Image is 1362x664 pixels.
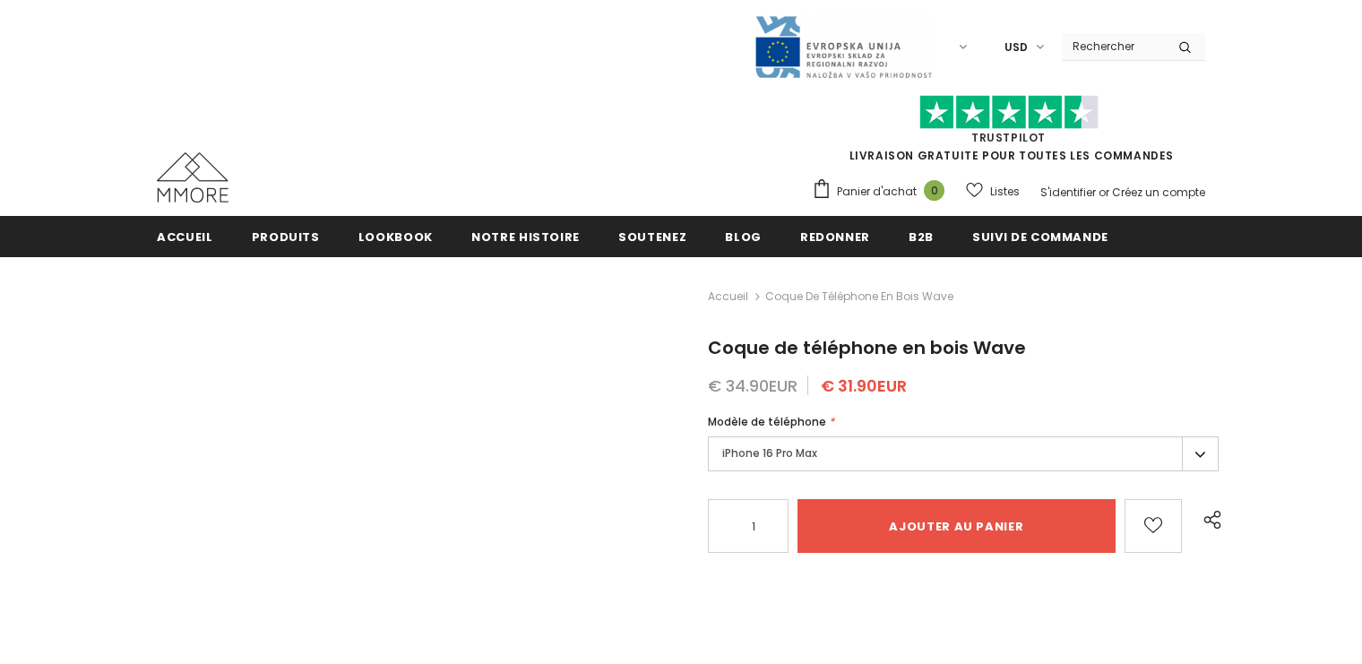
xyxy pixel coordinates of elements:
[972,229,1108,246] span: Suivi de commande
[708,414,826,429] span: Modèle de téléphone
[812,178,953,205] a: Panier d'achat 0
[358,229,433,246] span: Lookbook
[252,229,320,246] span: Produits
[1062,33,1165,59] input: Search Site
[157,216,213,256] a: Accueil
[812,103,1205,163] span: LIVRAISON GRATUITE POUR TOUTES LES COMMANDES
[157,229,213,246] span: Accueil
[821,375,907,397] span: € 31.90EUR
[966,176,1020,207] a: Listes
[1040,185,1096,200] a: S'identifier
[471,229,580,246] span: Notre histoire
[708,286,748,307] a: Accueil
[765,286,953,307] span: Coque de téléphone en bois Wave
[358,216,433,256] a: Lookbook
[909,216,934,256] a: B2B
[471,216,580,256] a: Notre histoire
[1004,39,1028,56] span: USD
[708,375,797,397] span: € 34.90EUR
[972,216,1108,256] a: Suivi de commande
[708,436,1219,471] label: iPhone 16 Pro Max
[725,229,762,246] span: Blog
[157,152,228,203] img: Cas MMORE
[1112,185,1205,200] a: Créez un compte
[252,216,320,256] a: Produits
[618,229,686,246] span: soutenez
[971,130,1046,145] a: TrustPilot
[990,183,1020,201] span: Listes
[919,95,1099,130] img: Faites confiance aux étoiles pilotes
[754,39,933,54] a: Javni Razpis
[618,216,686,256] a: soutenez
[708,335,1026,360] span: Coque de téléphone en bois Wave
[800,216,870,256] a: Redonner
[754,14,933,80] img: Javni Razpis
[797,499,1116,553] input: Ajouter au panier
[837,183,917,201] span: Panier d'achat
[1099,185,1109,200] span: or
[725,216,762,256] a: Blog
[924,180,944,201] span: 0
[800,229,870,246] span: Redonner
[909,229,934,246] span: B2B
